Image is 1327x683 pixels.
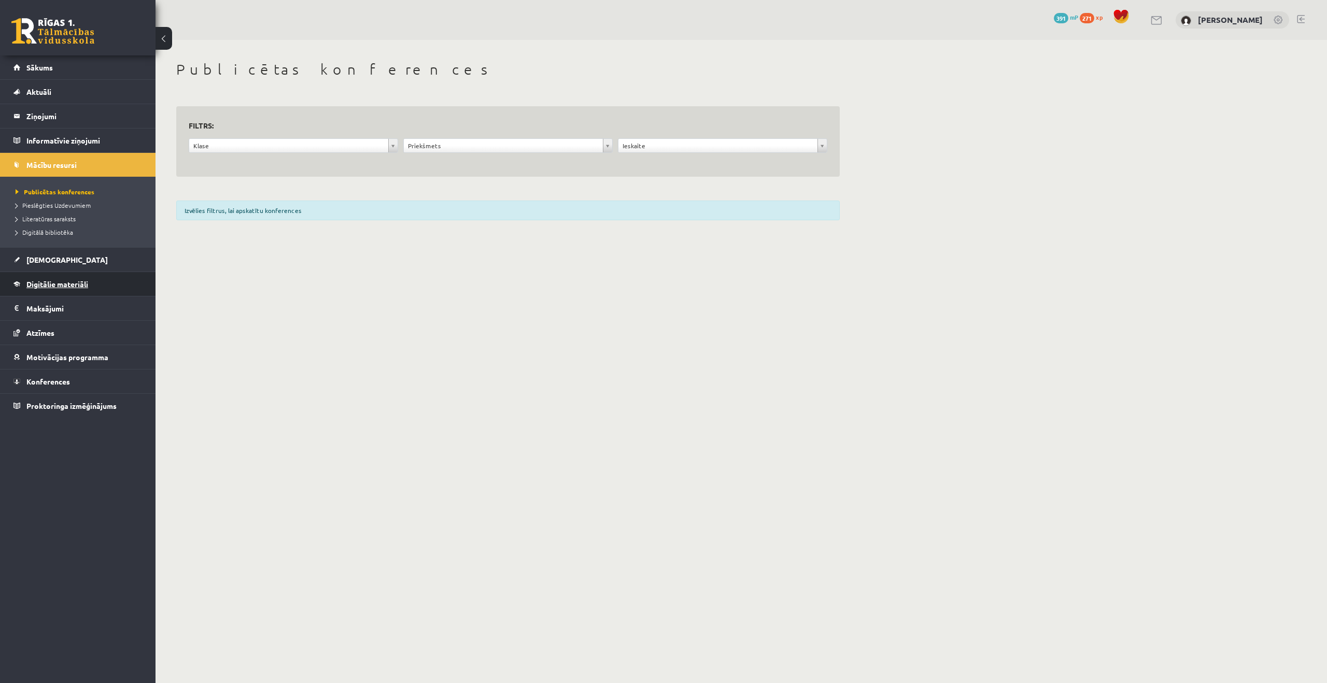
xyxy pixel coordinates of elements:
a: Proktoringa izmēģinājums [13,394,143,418]
h1: Publicētas konferences [176,61,840,78]
span: [DEMOGRAPHIC_DATA] [26,255,108,264]
a: [DEMOGRAPHIC_DATA] [13,248,143,272]
a: Motivācijas programma [13,345,143,369]
span: Publicētas konferences [16,188,94,196]
a: Mācību resursi [13,153,143,177]
a: Digitālā bibliotēka [16,227,145,237]
legend: Informatīvie ziņojumi [26,129,143,152]
h3: Filtrs: [189,119,815,133]
span: 271 [1080,13,1094,23]
legend: Ziņojumi [26,104,143,128]
span: Klase [193,139,384,152]
a: Atzīmes [13,321,143,345]
a: Priekšmets [404,139,612,152]
a: Informatīvie ziņojumi [13,129,143,152]
span: Pieslēgties Uzdevumiem [16,201,91,209]
a: Aktuāli [13,80,143,104]
span: Literatūras saraksts [16,215,76,223]
span: Sākums [26,63,53,72]
a: Konferences [13,369,143,393]
span: Atzīmes [26,328,54,337]
div: Izvēlies filtrus, lai apskatītu konferences [176,201,840,220]
a: Ieskaite [618,139,827,152]
span: 391 [1054,13,1068,23]
span: Digitālie materiāli [26,279,88,289]
a: 271 xp [1080,13,1108,21]
a: [PERSON_NAME] [1198,15,1263,25]
span: Mācību resursi [26,160,77,169]
span: mP [1070,13,1078,21]
a: 391 mP [1054,13,1078,21]
span: Ieskaite [623,139,813,152]
a: Klase [189,139,398,152]
a: Digitālie materiāli [13,272,143,296]
span: xp [1096,13,1103,21]
img: Klāvs Krūziņš [1181,16,1191,26]
legend: Maksājumi [26,296,143,320]
a: Maksājumi [13,296,143,320]
span: Motivācijas programma [26,352,108,362]
a: Publicētas konferences [16,187,145,196]
span: Digitālā bibliotēka [16,228,73,236]
a: Ziņojumi [13,104,143,128]
span: Priekšmets [408,139,599,152]
span: Aktuāli [26,87,51,96]
a: Literatūras saraksts [16,214,145,223]
span: Proktoringa izmēģinājums [26,401,117,410]
a: Rīgas 1. Tālmācības vidusskola [11,18,94,44]
span: Konferences [26,377,70,386]
a: Pieslēgties Uzdevumiem [16,201,145,210]
a: Sākums [13,55,143,79]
